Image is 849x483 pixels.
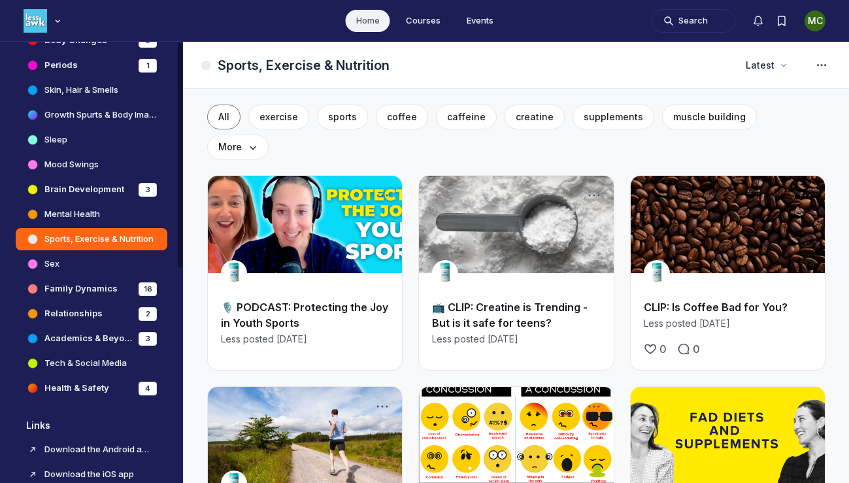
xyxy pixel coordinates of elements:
[44,59,78,72] h4: Periods
[44,443,152,456] h4: Download the Android app
[16,415,167,436] button: LinksExpand links
[447,111,486,122] span: caffeine
[44,258,59,271] h4: Sex
[644,317,697,330] span: Less posted
[796,186,814,205] button: Post actions
[44,158,99,171] h4: Mood Swings
[796,397,814,416] button: Post actions
[139,307,157,321] div: 2
[373,186,391,205] button: Post actions
[662,105,757,129] button: muscle building
[44,282,118,295] h4: Family Dynamics
[432,333,485,346] span: Less posted
[814,58,829,73] svg: Space settings
[805,10,825,31] button: User menu options
[585,397,603,416] button: Post actions
[44,357,127,370] h4: Tech & Social Media
[436,105,497,129] button: caffeine
[456,10,504,32] a: Events
[44,332,133,345] h4: Academics & Beyond
[376,105,428,129] button: coffee
[373,397,391,416] button: Post actions
[44,307,103,320] h4: Relationships
[738,54,794,77] button: Latest
[44,84,118,97] h4: Skin, Hair & Smells
[44,133,67,146] h4: Sleep
[248,105,309,129] button: exercise
[432,301,588,329] a: 📺 CLIP: Creatine is Trending - But is it safe for teens?
[585,186,603,205] button: Post actions
[674,339,703,359] a: Comment on this post
[16,104,167,126] a: Growth Spurts & Body Image
[44,233,154,246] h4: Sports, Exercise & Nutrition
[505,105,565,129] button: creatine
[44,382,109,395] h4: Health & Safety
[387,111,417,122] span: coffee
[218,141,258,154] span: More
[16,129,167,151] a: Sleep
[810,54,833,77] button: Space settings
[44,208,100,221] h4: Mental Health
[44,183,124,196] h4: Brain Development
[139,282,157,296] div: 16
[16,228,167,250] a: Sports, Exercise & Nutrition
[259,111,298,122] span: exercise
[644,316,730,329] a: Less posted[DATE]
[584,111,643,122] span: supplements
[16,253,167,275] a: Sex
[673,111,746,122] span: muscle building
[805,10,825,31] div: MC
[16,154,167,176] a: Mood Swings
[16,303,167,325] a: Relationships2
[516,111,554,122] span: creatine
[221,267,247,280] a: View user profile
[24,8,64,34] button: Less Awkward Hub logo
[16,352,167,375] a: Tech & Social Media
[346,10,390,32] a: Home
[184,42,849,89] header: Page Header
[44,468,152,481] h4: Download the iOS app
[16,327,167,350] a: Academics & Beyond3
[207,135,269,159] button: More
[488,333,518,346] span: [DATE]
[16,377,167,399] a: Health & Safety4
[432,267,458,280] a: View user profile
[746,9,770,33] button: Notifications
[317,105,368,129] button: sports
[644,301,788,314] a: CLIP: Is Coffee Bad for You?
[16,54,167,76] a: Periods1
[207,105,241,129] button: All
[395,10,451,32] a: Courses
[139,183,157,197] div: 3
[221,332,307,345] a: Less posted[DATE]
[652,9,735,33] button: Search
[139,59,157,73] div: 1
[644,267,670,280] a: View user profile
[16,439,167,461] a: Download the Android appView sidebar link options
[641,339,669,359] button: Like the CLIP: Is Coffee Bad for You? post
[139,382,157,395] div: 4
[221,333,274,346] span: Less posted
[746,59,774,72] span: Latest
[139,332,157,346] div: 3
[659,341,667,357] span: 0
[26,419,50,432] span: Links
[16,79,167,101] a: Skin, Hair & Smells
[276,333,307,346] span: [DATE]
[573,105,654,129] button: supplements
[328,111,357,122] span: sports
[693,341,700,357] span: 0
[699,317,730,330] span: [DATE]
[770,9,793,33] button: Bookmarks
[16,278,167,300] a: Family Dynamics16
[44,108,157,122] h4: Growth Spurts & Body Image
[218,56,390,75] h1: Sports, Exercise & Nutrition
[221,301,388,329] a: 🎙️ PODCAST: Protecting the Joy in Youth Sports
[218,111,229,122] span: All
